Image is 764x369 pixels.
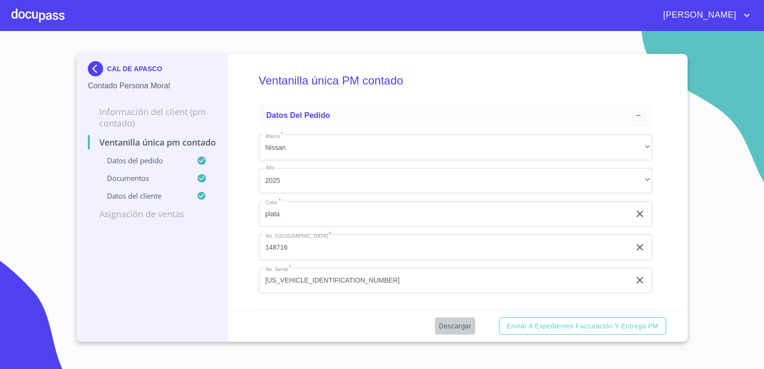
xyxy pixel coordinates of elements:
p: Documentos [88,173,197,183]
p: Ventanilla única PM contado [88,137,216,148]
button: account of current user [656,8,753,23]
button: clear input [634,208,646,220]
p: Datos del cliente [88,191,197,200]
p: Datos del pedido [88,156,197,165]
div: 2025 [259,168,653,194]
span: [PERSON_NAME] [656,8,741,23]
div: CAL DE APASCO [88,61,216,80]
button: Enviar a Expedientes Facturación y Entrega PM [499,317,666,335]
div: Nissan [259,135,653,160]
span: Enviar a Expedientes Facturación y Entrega PM [507,320,658,332]
button: clear input [634,274,646,286]
div: Datos del pedido [259,104,653,127]
span: Datos del pedido [266,111,330,119]
p: Contado Persona Moral [88,80,216,92]
p: Información del Client (PM contado) [88,106,216,129]
button: Descargar [435,317,475,335]
p: CAL DE APASCO [107,65,162,73]
span: Descargar [439,320,471,332]
img: Docupass spot blue [88,61,107,76]
p: Asignación de Ventas [88,208,216,220]
h5: Ventanilla única PM contado [259,61,653,100]
button: clear input [634,242,646,253]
